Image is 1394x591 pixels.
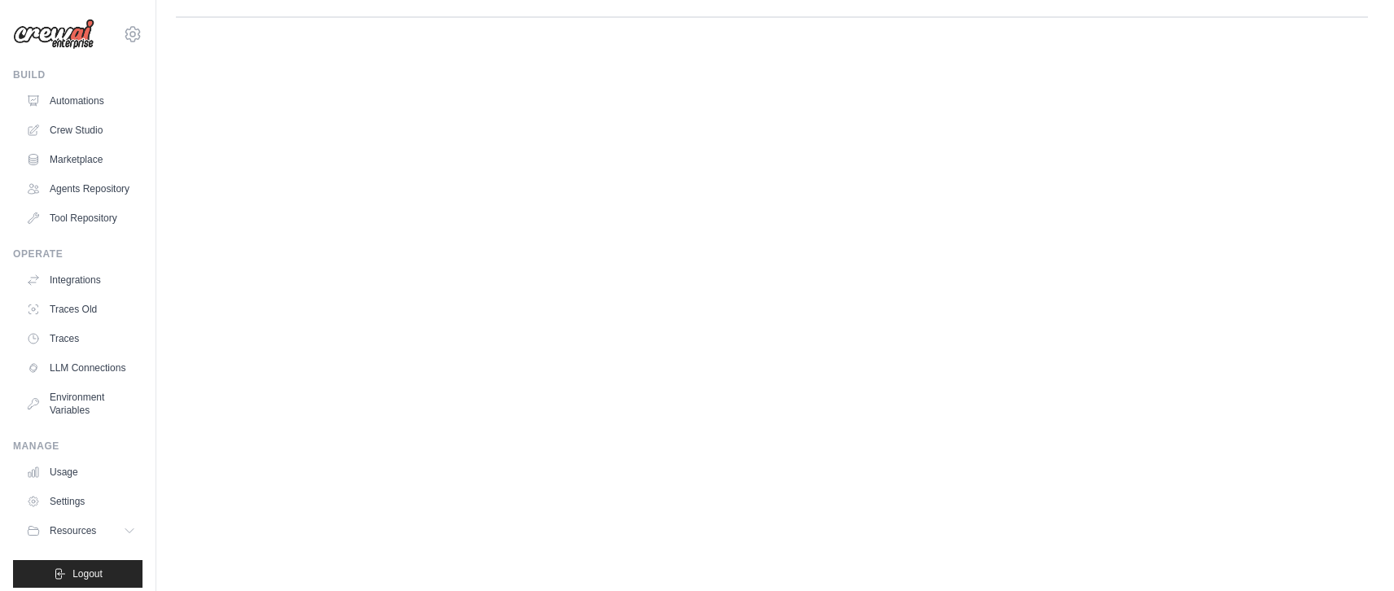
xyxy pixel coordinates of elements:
div: Manage [13,440,142,453]
a: Environment Variables [20,384,142,423]
iframe: Chat Widget [1313,513,1394,591]
a: Settings [20,488,142,514]
div: Build [13,68,142,81]
a: Marketplace [20,147,142,173]
a: Tool Repository [20,205,142,231]
div: Operate [13,247,142,260]
a: Agents Repository [20,176,142,202]
span: Logout [72,567,103,580]
a: Usage [20,459,142,485]
img: Logo [13,19,94,50]
a: Traces [20,326,142,352]
a: Automations [20,88,142,114]
a: Traces Old [20,296,142,322]
button: Resources [20,518,142,544]
a: LLM Connections [20,355,142,381]
button: Logout [13,560,142,588]
a: Crew Studio [20,117,142,143]
span: Resources [50,524,96,537]
a: Integrations [20,267,142,293]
